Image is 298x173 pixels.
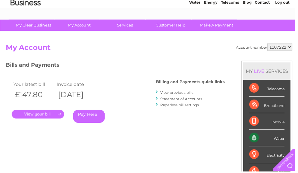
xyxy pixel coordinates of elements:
[55,20,105,31] a: My Account
[56,89,99,102] th: [DATE]
[278,26,292,30] a: Log out
[252,131,287,148] div: Water
[12,111,65,120] a: .
[6,44,295,55] h2: My Account
[56,81,99,89] td: Invoice date
[252,114,287,131] div: Mobile
[183,3,225,11] a: 0333 014 3131
[9,20,59,31] a: My Clear Business
[223,26,241,30] a: Telecoms
[191,26,203,30] a: Water
[252,148,287,164] div: Electricity
[6,3,293,30] div: Clear Business is a trading name of Verastar Limited (registered in [GEOGRAPHIC_DATA] No. 3667643...
[162,97,204,102] a: Statement of Accounts
[245,26,254,30] a: Blog
[147,20,198,31] a: Customer Help
[6,61,227,72] h3: Bills and Payments
[252,81,287,97] div: Telecoms
[206,26,220,30] a: Energy
[74,111,106,124] a: Pay Here
[238,44,295,51] div: Account number
[194,20,244,31] a: Make A Payment
[162,91,195,96] a: View previous bills
[252,97,287,114] div: Broadband
[258,26,272,30] a: Contact
[10,16,41,34] img: logo.png
[101,20,151,31] a: Services
[255,69,268,75] div: LIVE
[162,104,201,108] a: Paperless bill settings
[158,80,227,85] h4: Billing and Payments quick links
[246,63,293,80] div: MY SERVICES
[12,89,56,102] th: £147.80
[12,81,56,89] td: Your latest bill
